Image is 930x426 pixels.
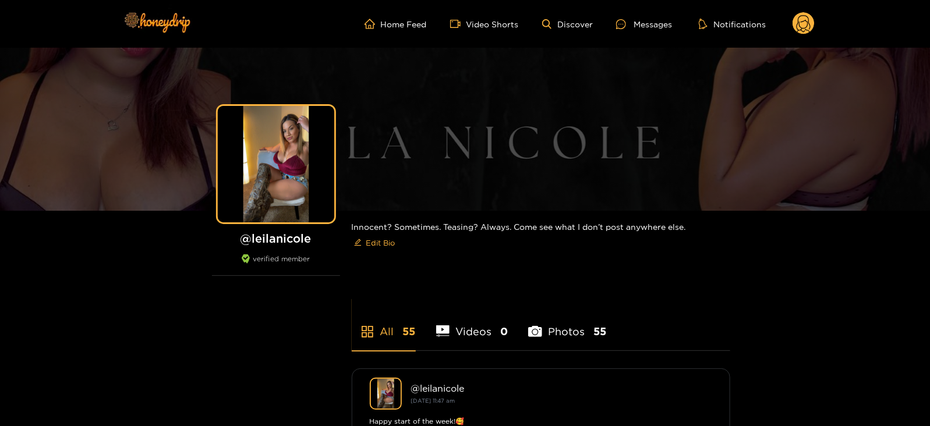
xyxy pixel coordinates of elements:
img: leilanicole [370,378,402,410]
span: 55 [593,324,606,339]
div: @ leilanicole [411,383,712,393]
li: Photos [528,298,606,350]
a: Home Feed [365,19,427,29]
span: Edit Bio [366,237,395,248]
a: Video Shorts [450,19,519,29]
a: Discover [542,19,593,29]
span: appstore [360,325,374,339]
span: 0 [500,324,508,339]
span: home [365,19,381,29]
span: 55 [403,324,416,339]
div: verified member [212,254,340,276]
span: video-camera [450,19,466,29]
button: Notifications [695,18,769,30]
li: Videos [436,298,508,350]
h1: @ leilanicole [212,231,340,246]
div: Messages [616,17,672,31]
span: edit [354,239,362,247]
li: All [352,298,416,350]
small: [DATE] 11:47 am [411,397,455,404]
button: editEdit Bio [352,233,398,252]
div: Innocent? Sometimes. Teasing? Always. Come see what I don’t post anywhere else. [352,211,730,261]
